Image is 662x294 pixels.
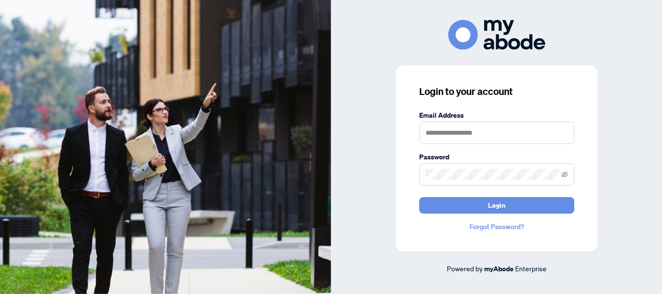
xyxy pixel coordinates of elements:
span: Powered by [447,264,483,273]
span: Enterprise [515,264,547,273]
label: Email Address [419,110,574,121]
label: Password [419,152,574,162]
span: Login [488,198,505,213]
button: Login [419,197,574,214]
img: ma-logo [448,20,545,49]
a: Forgot Password? [419,221,574,232]
a: myAbode [484,263,514,274]
span: eye-invisible [561,171,568,178]
h3: Login to your account [419,85,574,98]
